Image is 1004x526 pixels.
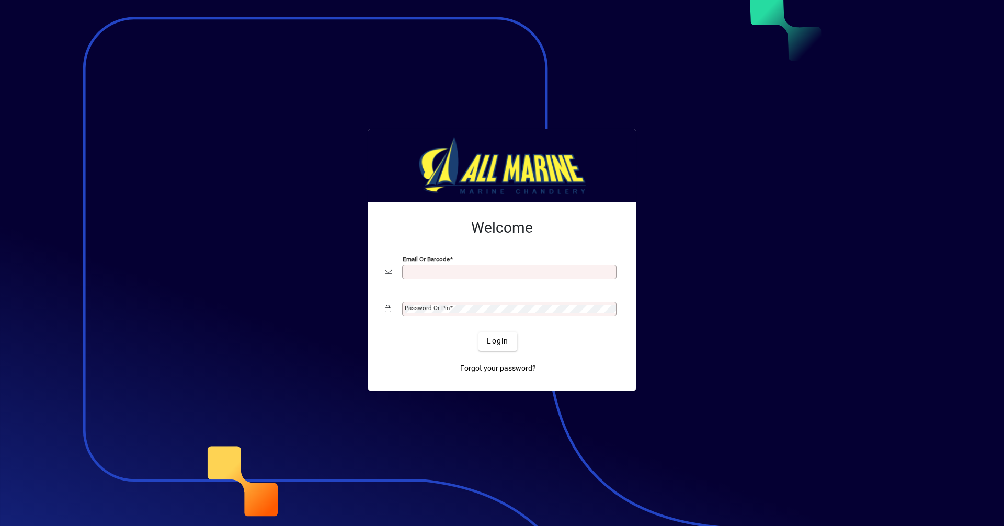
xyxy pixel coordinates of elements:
[403,255,450,262] mat-label: Email or Barcode
[385,219,619,237] h2: Welcome
[460,363,536,374] span: Forgot your password?
[405,304,450,312] mat-label: Password or Pin
[478,332,517,351] button: Login
[456,359,540,378] a: Forgot your password?
[487,336,508,347] span: Login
